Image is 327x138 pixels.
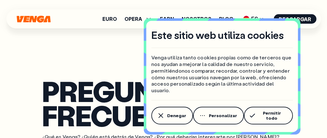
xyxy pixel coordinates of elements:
span: Denegar [167,113,186,118]
span: Permitir todo [257,111,286,121]
p: Venga utiliza tanto cookies propias como de terceros que nos ayudan a mejorar la calidad de nuest... [151,54,293,94]
a: Blog [219,16,233,21]
img: flag-es [243,16,249,22]
button: Personalizar [193,107,244,124]
h1: Preguntas frecuentes [42,79,285,127]
span: Personalizar [209,113,237,118]
a: Euro [102,16,117,21]
span: ES [241,14,266,24]
button: Permitir todo [244,107,293,124]
h4: Este sitio web utiliza cookies [151,28,284,42]
span: OPERA [124,15,152,23]
button: Descargar [274,14,316,24]
span: OPERA [124,16,142,21]
a: Earn [160,16,174,21]
button: Denegar [151,107,193,124]
a: Nosotros [182,16,211,21]
svg: Inicio [16,15,51,23]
